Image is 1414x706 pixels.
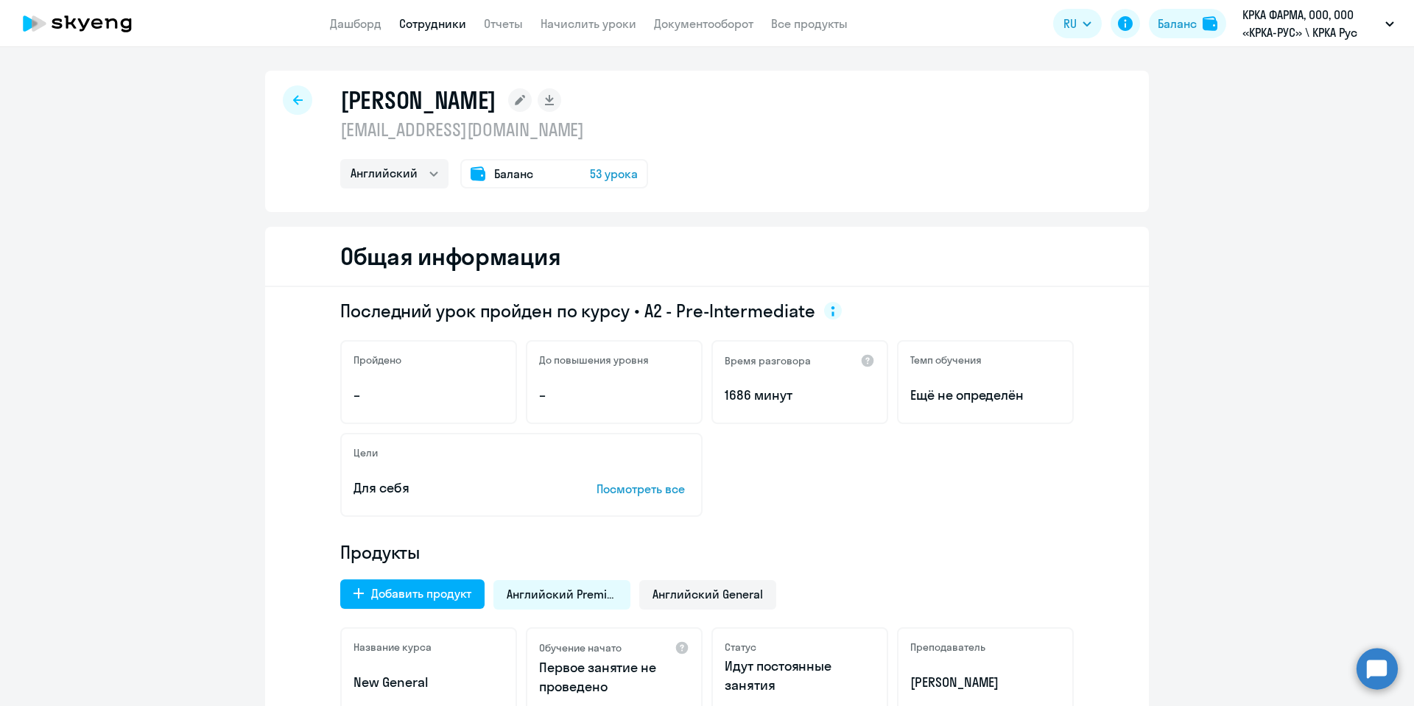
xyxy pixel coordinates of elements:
[507,586,617,602] span: Английский Premium
[340,85,496,115] h1: [PERSON_NAME]
[330,16,381,31] a: Дашборд
[910,353,982,367] h5: Темп обучения
[910,640,985,654] h5: Преподаватель
[353,386,504,405] p: –
[654,16,753,31] a: Документооборот
[353,446,378,459] h5: Цели
[910,386,1060,405] span: Ещё не определён
[1203,16,1217,31] img: balance
[1053,9,1102,38] button: RU
[539,658,689,696] p: Первое занятие не проведено
[725,386,875,405] p: 1686 минут
[353,640,432,654] h5: Название курса
[725,640,756,654] h5: Статус
[725,657,875,695] p: Идут постоянные занятия
[353,353,401,367] h5: Пройдено
[353,673,504,692] p: New General
[340,579,485,609] button: Добавить продукт
[653,586,763,602] span: Английский General
[484,16,523,31] a: Отчеты
[340,241,560,271] h2: Общая информация
[541,16,636,31] a: Начислить уроки
[1242,6,1379,41] p: КРКА ФАРМА, ООО, ООО «КРКА-РУС» \ КРКА Рус
[539,641,622,654] h5: Обучение начато
[353,479,551,498] p: Для себя
[340,299,815,322] span: Последний урок пройден по курсу • A2 - Pre-Intermediate
[371,585,471,602] div: Добавить продукт
[494,165,533,183] span: Баланс
[910,673,1060,692] p: [PERSON_NAME]
[1063,15,1077,32] span: RU
[399,16,466,31] a: Сотрудники
[725,354,811,367] h5: Время разговора
[771,16,848,31] a: Все продукты
[340,118,648,141] p: [EMAIL_ADDRESS][DOMAIN_NAME]
[1235,6,1401,41] button: КРКА ФАРМА, ООО, ООО «КРКА-РУС» \ КРКА Рус
[597,480,689,498] p: Посмотреть все
[1158,15,1197,32] div: Баланс
[539,386,689,405] p: –
[590,165,638,183] span: 53 урока
[340,540,1074,564] h4: Продукты
[1149,9,1226,38] button: Балансbalance
[539,353,649,367] h5: До повышения уровня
